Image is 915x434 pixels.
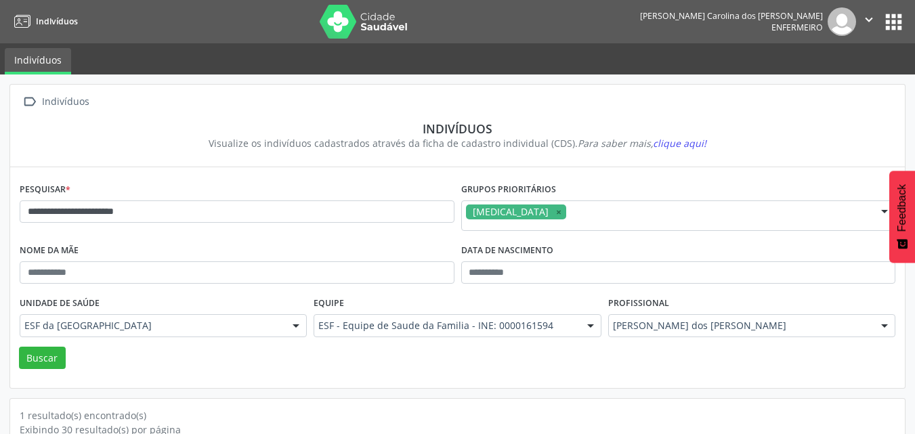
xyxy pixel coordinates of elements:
[20,179,70,200] label: Pesquisar
[318,319,573,332] span: ESF - Equipe de Saude da Familia - INE: 0000161594
[608,293,669,314] label: Profissional
[653,137,706,150] span: clique aqui!
[889,171,915,263] button: Feedback - Mostrar pesquisa
[613,319,868,332] span: [PERSON_NAME] dos [PERSON_NAME]
[20,92,39,112] i: 
[856,7,882,36] button: 
[9,10,78,32] a: Indivíduos
[20,293,100,314] label: Unidade de saúde
[20,92,91,112] a:  Indivíduos
[314,293,344,314] label: Equipe
[828,7,856,36] img: img
[20,240,79,261] label: Nome da mãe
[36,16,78,27] span: Indivíduos
[29,136,886,150] div: Visualize os indivíduos cadastrados através da ficha de cadastro individual (CDS).
[19,347,66,370] button: Buscar
[461,179,556,200] label: Grupos prioritários
[882,10,906,34] button: apps
[861,12,876,27] i: 
[29,121,886,136] div: Indivíduos
[578,137,706,150] i: Para saber mais,
[771,22,823,33] span: Enfermeiro
[24,319,279,332] span: ESF da [GEOGRAPHIC_DATA]
[640,10,823,22] div: [PERSON_NAME] Carolina dos [PERSON_NAME]
[461,240,553,261] label: Data de nascimento
[5,48,71,74] a: Indivíduos
[896,184,908,232] span: Feedback
[39,92,91,112] div: Indivíduos
[473,205,549,218] span: [MEDICAL_DATA]
[20,408,895,422] div: 1 resultado(s) encontrado(s)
